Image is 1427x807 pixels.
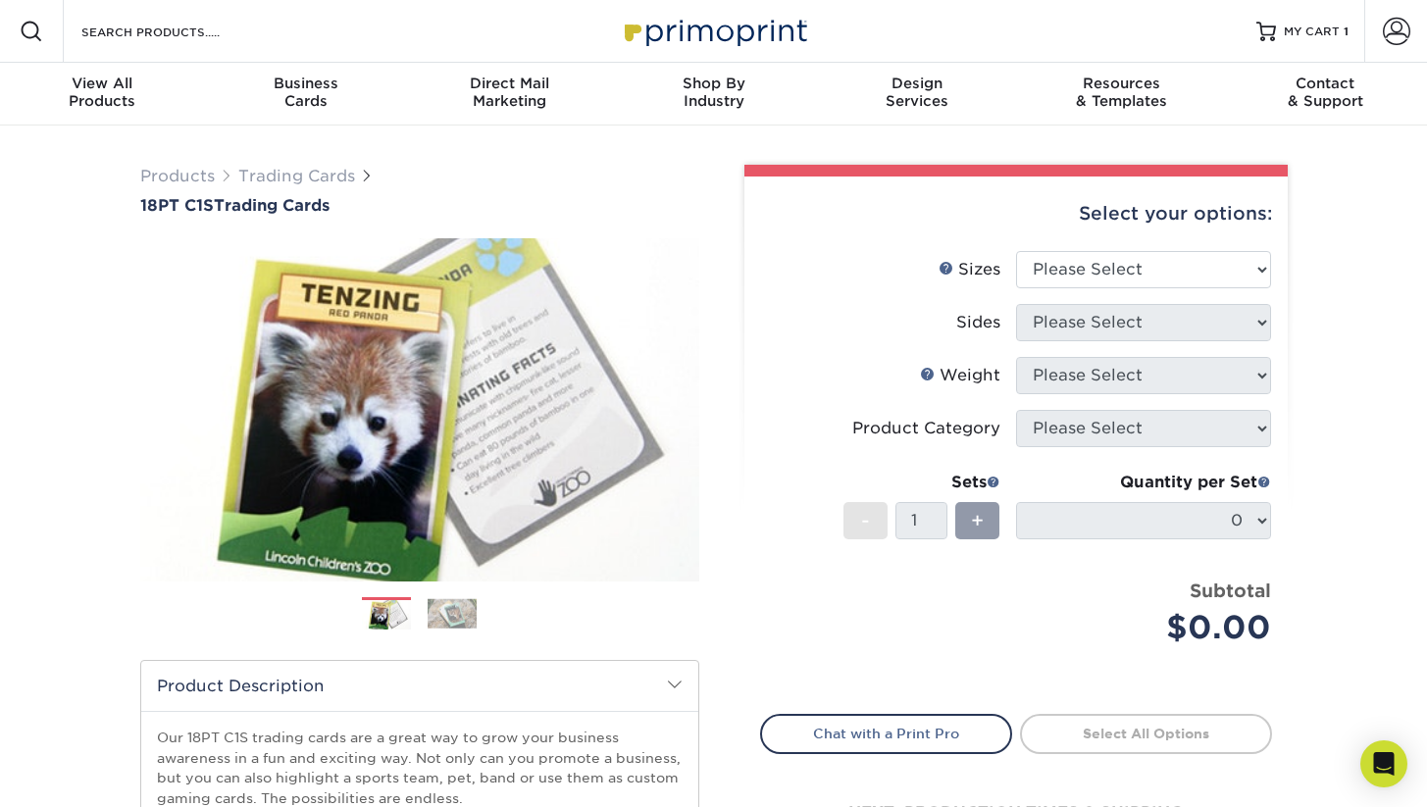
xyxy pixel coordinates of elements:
h1: Trading Cards [140,196,699,215]
a: Direct MailMarketing [408,63,612,126]
input: SEARCH PRODUCTS..... [79,20,271,43]
span: Contact [1223,75,1427,92]
strong: Subtotal [1190,580,1271,601]
span: Direct Mail [408,75,612,92]
div: Open Intercom Messenger [1360,740,1407,787]
div: Product Category [852,417,1000,440]
div: $0.00 [1031,604,1271,651]
a: Resources& Templates [1019,63,1223,126]
a: BusinessCards [204,63,408,126]
a: Products [140,167,215,185]
div: Select your options: [760,177,1272,251]
img: 18PT C1S 01 [140,217,699,603]
div: Marketing [408,75,612,110]
a: Chat with a Print Pro [760,714,1012,753]
img: Trading Cards 01 [362,598,411,632]
span: MY CART [1284,24,1340,40]
div: Cards [204,75,408,110]
a: Contact& Support [1223,63,1427,126]
div: Sets [843,471,1000,494]
span: 18PT C1S [140,196,214,215]
div: Services [815,75,1019,110]
img: Trading Cards 02 [428,598,477,629]
span: Shop By [612,75,816,92]
div: & Support [1223,75,1427,110]
span: 1 [1344,25,1349,38]
span: Resources [1019,75,1223,92]
div: Weight [920,364,1000,387]
span: + [971,506,984,535]
div: Sizes [939,258,1000,281]
div: Quantity per Set [1016,471,1271,494]
span: Design [815,75,1019,92]
h2: Product Description [141,661,698,711]
div: Industry [612,75,816,110]
a: DesignServices [815,63,1019,126]
a: 18PT C1STrading Cards [140,196,699,215]
span: Business [204,75,408,92]
a: Shop ByIndustry [612,63,816,126]
a: Trading Cards [238,167,355,185]
img: Primoprint [616,10,812,52]
div: & Templates [1019,75,1223,110]
a: Select All Options [1020,714,1272,753]
span: - [861,506,870,535]
div: Sides [956,311,1000,334]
